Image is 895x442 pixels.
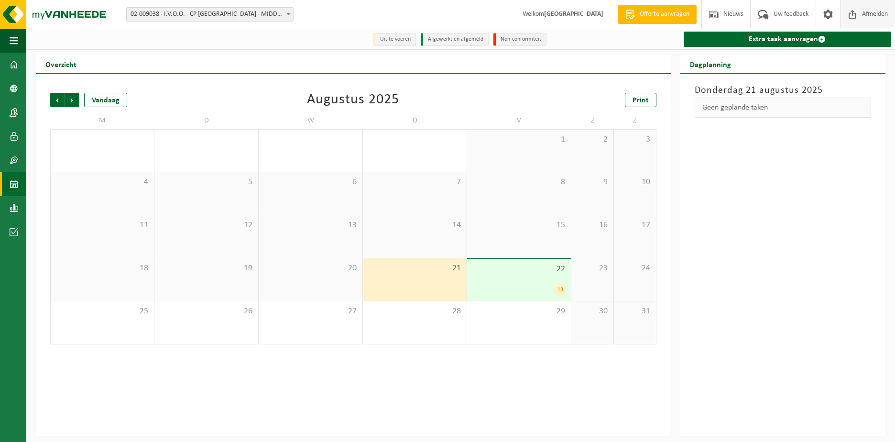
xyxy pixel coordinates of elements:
li: Non-conformiteit [493,33,546,46]
div: Augustus 2025 [307,93,399,107]
span: 1 [472,134,566,145]
td: W [259,112,363,129]
span: 23 [576,263,609,274]
span: 15 [472,220,566,231]
span: 25 [55,306,149,317]
div: 13 [554,284,566,296]
td: Z [571,112,614,129]
span: 6 [263,177,358,188]
span: 02-009038 - I.V.O.O. - CP MIDDELKERKE - MIDDELKERKE [126,7,294,22]
span: 7 [368,177,462,188]
div: Geen geplande taken [695,98,871,118]
span: Volgende [65,93,79,107]
span: 13 [263,220,358,231]
td: Z [614,112,656,129]
strong: [GEOGRAPHIC_DATA] [544,11,603,18]
a: Extra taak aanvragen [684,32,891,47]
td: M [50,112,154,129]
span: 31 [619,306,651,317]
div: Vandaag [84,93,127,107]
span: 4 [55,177,149,188]
a: Offerte aanvragen [618,5,697,24]
span: 02-009038 - I.V.O.O. - CP MIDDELKERKE - MIDDELKERKE [127,8,293,21]
span: 27 [263,306,358,317]
span: 3 [619,134,651,145]
h2: Overzicht [36,55,86,73]
span: 19 [159,263,253,274]
span: 22 [472,264,566,275]
span: 11 [55,220,149,231]
li: Afgewerkt en afgemeld [421,33,489,46]
span: Vorige [50,93,65,107]
span: 5 [159,177,253,188]
span: 8 [472,177,566,188]
span: 20 [263,263,358,274]
span: 28 [368,306,462,317]
span: 14 [368,220,462,231]
span: 12 [159,220,253,231]
span: Print [633,97,649,104]
span: 18 [55,263,149,274]
span: 30 [576,306,609,317]
a: Print [625,93,656,107]
span: 10 [619,177,651,188]
h2: Dagplanning [680,55,741,73]
li: Uit te voeren [373,33,416,46]
span: 26 [159,306,253,317]
span: 2 [576,134,609,145]
h3: Donderdag 21 augustus 2025 [695,83,871,98]
span: 16 [576,220,609,231]
span: 21 [368,263,462,274]
td: V [467,112,571,129]
td: D [154,112,259,129]
span: 24 [619,263,651,274]
span: 9 [576,177,609,188]
span: 17 [619,220,651,231]
td: D [363,112,467,129]
span: 29 [472,306,566,317]
span: Offerte aanvragen [637,10,692,19]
